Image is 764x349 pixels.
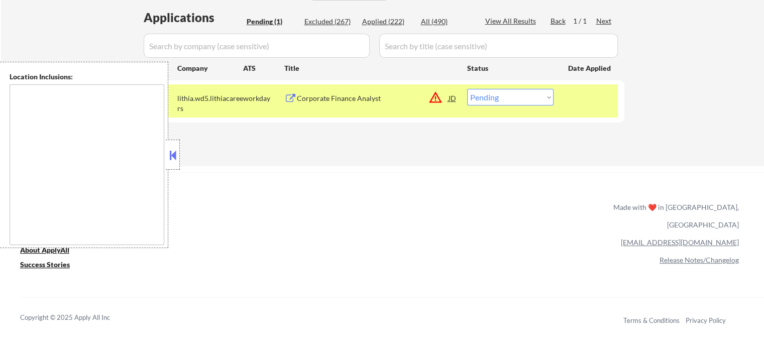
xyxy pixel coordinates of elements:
[485,16,539,26] div: View All Results
[177,63,243,73] div: Company
[243,93,284,103] div: workday
[686,316,726,324] a: Privacy Policy
[660,256,739,264] a: Release Notes/Changelog
[621,238,739,247] a: [EMAIL_ADDRESS][DOMAIN_NAME]
[144,34,370,58] input: Search by company (case sensitive)
[596,16,612,26] div: Next
[247,17,297,27] div: Pending (1)
[362,17,412,27] div: Applied (222)
[20,260,83,272] a: Success Stories
[609,198,739,234] div: Made with ❤️ in [GEOGRAPHIC_DATA], [GEOGRAPHIC_DATA]
[551,16,567,26] div: Back
[20,246,69,254] u: About ApplyAll
[623,316,680,324] a: Terms & Conditions
[421,17,471,27] div: All (490)
[10,72,164,82] div: Location Inclusions:
[177,93,243,113] div: lithia.wd5.lithiacareers
[20,212,403,223] a: Refer & earn free applications 👯‍♀️
[284,63,458,73] div: Title
[144,12,243,24] div: Applications
[448,89,458,107] div: JD
[568,63,612,73] div: Date Applied
[20,245,83,258] a: About ApplyAll
[20,260,70,269] u: Success Stories
[379,34,618,58] input: Search by title (case sensitive)
[20,313,136,323] div: Copyright © 2025 Apply All Inc
[304,17,355,27] div: Excluded (267)
[297,93,449,103] div: Corporate Finance Analyst
[428,90,443,104] button: warning_amber
[467,59,554,77] div: Status
[573,16,596,26] div: 1 / 1
[243,63,284,73] div: ATS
